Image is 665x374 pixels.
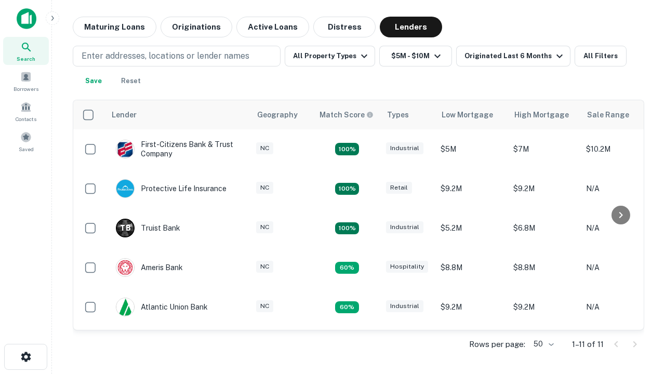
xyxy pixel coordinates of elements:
th: Types [381,100,435,129]
h6: Match Score [320,109,371,121]
div: Matching Properties: 2, hasApolloMatch: undefined [335,183,359,195]
div: Sale Range [587,109,629,121]
td: $5.2M [435,208,508,248]
img: picture [116,180,134,197]
button: $5M - $10M [379,46,452,66]
th: Low Mortgage [435,100,508,129]
span: Contacts [16,115,36,123]
button: All Property Types [285,46,375,66]
div: High Mortgage [514,109,569,121]
div: Matching Properties: 1, hasApolloMatch: undefined [335,301,359,314]
a: Borrowers [3,67,49,95]
td: $8.8M [508,248,581,287]
div: Atlantic Union Bank [116,298,208,316]
button: Originated Last 6 Months [456,46,570,66]
img: capitalize-icon.png [17,8,36,29]
div: Originated Last 6 Months [464,50,566,62]
div: Matching Properties: 2, hasApolloMatch: undefined [335,143,359,155]
td: $9.2M [435,169,508,208]
a: Saved [3,127,49,155]
div: 50 [529,337,555,352]
iframe: Chat Widget [613,291,665,341]
td: $9.2M [508,287,581,327]
div: NC [256,221,273,233]
a: Search [3,37,49,65]
div: NC [256,142,273,154]
td: $9.2M [508,169,581,208]
button: Maturing Loans [73,17,156,37]
td: $8.8M [435,248,508,287]
div: Matching Properties: 1, hasApolloMatch: undefined [335,262,359,274]
th: High Mortgage [508,100,581,129]
div: NC [256,300,273,312]
p: Rows per page: [469,338,525,351]
div: Retail [386,182,412,194]
div: Industrial [386,300,423,312]
div: Industrial [386,221,423,233]
span: Saved [19,145,34,153]
span: Borrowers [14,85,38,93]
img: picture [116,298,134,316]
td: $9.2M [435,287,508,327]
div: Industrial [386,142,423,154]
td: $6.3M [508,327,581,366]
td: $6.8M [508,208,581,248]
th: Lender [105,100,251,129]
div: First-citizens Bank & Trust Company [116,140,241,158]
button: Reset [114,71,148,91]
div: Types [387,109,409,121]
div: Geography [257,109,298,121]
th: Capitalize uses an advanced AI algorithm to match your search with the best lender. The match sco... [313,100,381,129]
td: $7M [508,129,581,169]
div: Low Mortgage [442,109,493,121]
img: picture [116,140,134,158]
button: Enter addresses, locations or lender names [73,46,281,66]
div: Ameris Bank [116,258,183,277]
button: Save your search to get updates of matches that match your search criteria. [77,71,110,91]
div: Truist Bank [116,219,180,237]
button: All Filters [575,46,627,66]
button: Active Loans [236,17,309,37]
div: Capitalize uses an advanced AI algorithm to match your search with the best lender. The match sco... [320,109,374,121]
th: Geography [251,100,313,129]
p: 1–11 of 11 [572,338,604,351]
div: NC [256,182,273,194]
td: $5M [435,129,508,169]
span: Search [17,55,35,63]
a: Contacts [3,97,49,125]
button: Originations [161,17,232,37]
td: $6.3M [435,327,508,366]
div: Lender [112,109,137,121]
img: picture [116,259,134,276]
p: T B [120,223,130,234]
div: Hospitality [386,261,428,273]
button: Distress [313,17,376,37]
div: Protective Life Insurance [116,179,227,198]
button: Lenders [380,17,442,37]
div: Matching Properties: 3, hasApolloMatch: undefined [335,222,359,235]
p: Enter addresses, locations or lender names [82,50,249,62]
div: NC [256,261,273,273]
